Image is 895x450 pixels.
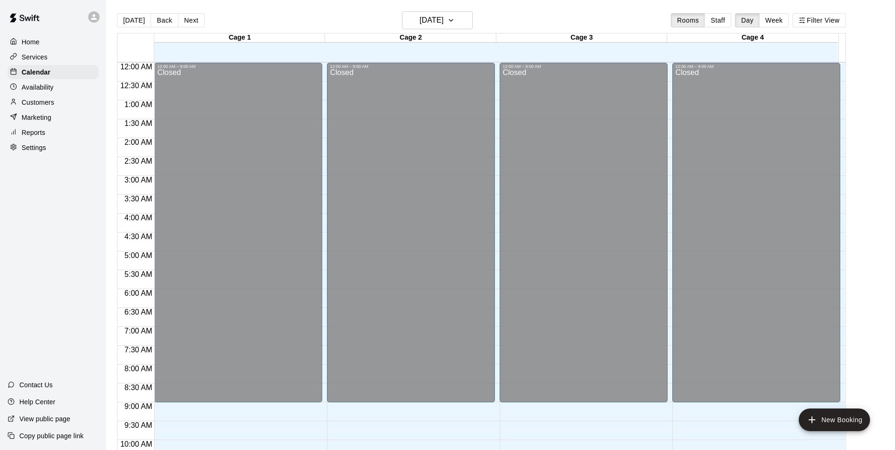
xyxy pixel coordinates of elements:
span: 9:30 AM [122,421,155,429]
p: Contact Us [19,380,53,390]
button: [DATE] [117,13,151,27]
div: 12:00 AM – 9:00 AM: Closed [154,63,322,402]
p: Services [22,52,48,62]
div: 12:00 AM – 9:00 AM [675,64,837,69]
a: Services [8,50,99,64]
a: Settings [8,141,99,155]
span: 5:30 AM [122,270,155,278]
p: Settings [22,143,46,152]
p: Availability [22,83,54,92]
div: Cage 1 [154,33,325,42]
div: Cage 3 [496,33,667,42]
div: 12:00 AM – 9:00 AM: Closed [327,63,495,402]
span: 1:00 AM [122,100,155,108]
button: [DATE] [402,11,473,29]
span: 6:00 AM [122,289,155,297]
span: 5:00 AM [122,251,155,259]
div: Closed [157,69,319,406]
div: 12:00 AM – 9:00 AM: Closed [500,63,668,402]
button: Next [178,13,204,27]
button: Day [735,13,760,27]
button: Back [151,13,178,27]
p: Help Center [19,397,55,407]
p: Copy public page link [19,431,84,441]
div: Closed [675,69,837,406]
span: 2:00 AM [122,138,155,146]
span: 4:30 AM [122,233,155,241]
div: Cage 4 [667,33,838,42]
div: Closed [502,69,665,406]
p: Customers [22,98,54,107]
span: 8:30 AM [122,383,155,392]
p: Marketing [22,113,51,122]
p: View public page [19,414,70,424]
button: add [799,408,870,431]
span: 3:00 AM [122,176,155,184]
a: Customers [8,95,99,109]
a: Availability [8,80,99,94]
span: 7:30 AM [122,346,155,354]
span: 8:00 AM [122,365,155,373]
div: 12:00 AM – 9:00 AM: Closed [672,63,840,402]
span: 10:00 AM [118,440,155,448]
div: Cage 2 [325,33,496,42]
button: Staff [704,13,731,27]
span: 4:00 AM [122,214,155,222]
div: Closed [330,69,492,406]
span: 3:30 AM [122,195,155,203]
span: 9:00 AM [122,402,155,410]
h6: [DATE] [419,14,443,27]
a: Calendar [8,65,99,79]
p: Reports [22,128,45,137]
div: 12:00 AM – 9:00 AM [157,64,319,69]
button: Rooms [671,13,705,27]
a: Marketing [8,110,99,125]
div: 12:00 AM – 9:00 AM [330,64,492,69]
div: 12:00 AM – 9:00 AM [502,64,665,69]
span: 12:00 AM [118,63,155,71]
p: Home [22,37,40,47]
span: 2:30 AM [122,157,155,165]
span: 1:30 AM [122,119,155,127]
span: 7:00 AM [122,327,155,335]
button: Week [759,13,789,27]
span: 6:30 AM [122,308,155,316]
a: Home [8,35,99,49]
span: 12:30 AM [118,82,155,90]
p: Calendar [22,67,50,77]
a: Reports [8,125,99,140]
button: Filter View [793,13,845,27]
